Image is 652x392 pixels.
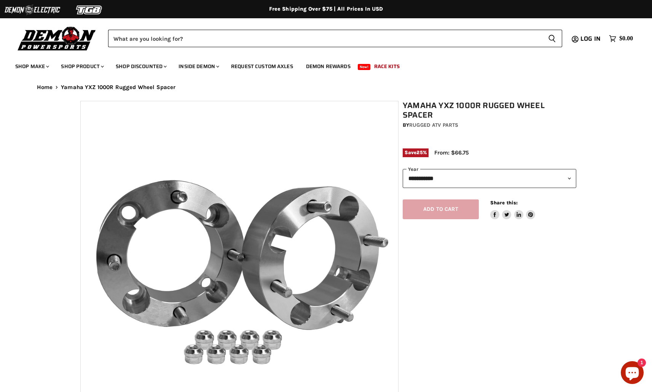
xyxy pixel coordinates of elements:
div: by [403,121,576,129]
button: Search [542,30,562,47]
span: 25 [416,150,422,155]
div: Free Shipping Over $75 | All Prices In USD [22,6,631,13]
a: Demon Rewards [300,59,356,74]
select: year [403,169,576,188]
span: Save % [403,148,429,157]
h1: Yamaha YXZ 1000R Rugged Wheel Spacer [403,101,576,120]
img: Demon Powersports [15,25,99,52]
a: Shop Product [55,59,108,74]
a: Home [37,84,53,91]
span: Yamaha YXZ 1000R Rugged Wheel Spacer [61,84,175,91]
form: Product [108,30,562,47]
aside: Share this: [490,199,536,220]
nav: Breadcrumbs [22,84,631,91]
span: From: $66.75 [434,149,469,156]
a: Shop Discounted [110,59,171,74]
span: Share this: [490,200,518,206]
a: Race Kits [368,59,405,74]
img: TGB Logo 2 [61,3,118,17]
ul: Main menu [10,56,631,74]
a: Request Custom Axles [225,59,299,74]
a: Rugged ATV Parts [409,122,458,128]
input: Search [108,30,542,47]
img: Demon Electric Logo 2 [4,3,61,17]
a: Shop Make [10,59,54,74]
a: Log in [577,35,605,42]
a: Inside Demon [173,59,224,74]
span: $0.00 [619,35,633,42]
inbox-online-store-chat: Shopify online store chat [619,361,646,386]
span: New! [358,64,371,70]
a: $0.00 [605,33,637,44]
span: Log in [580,34,601,43]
